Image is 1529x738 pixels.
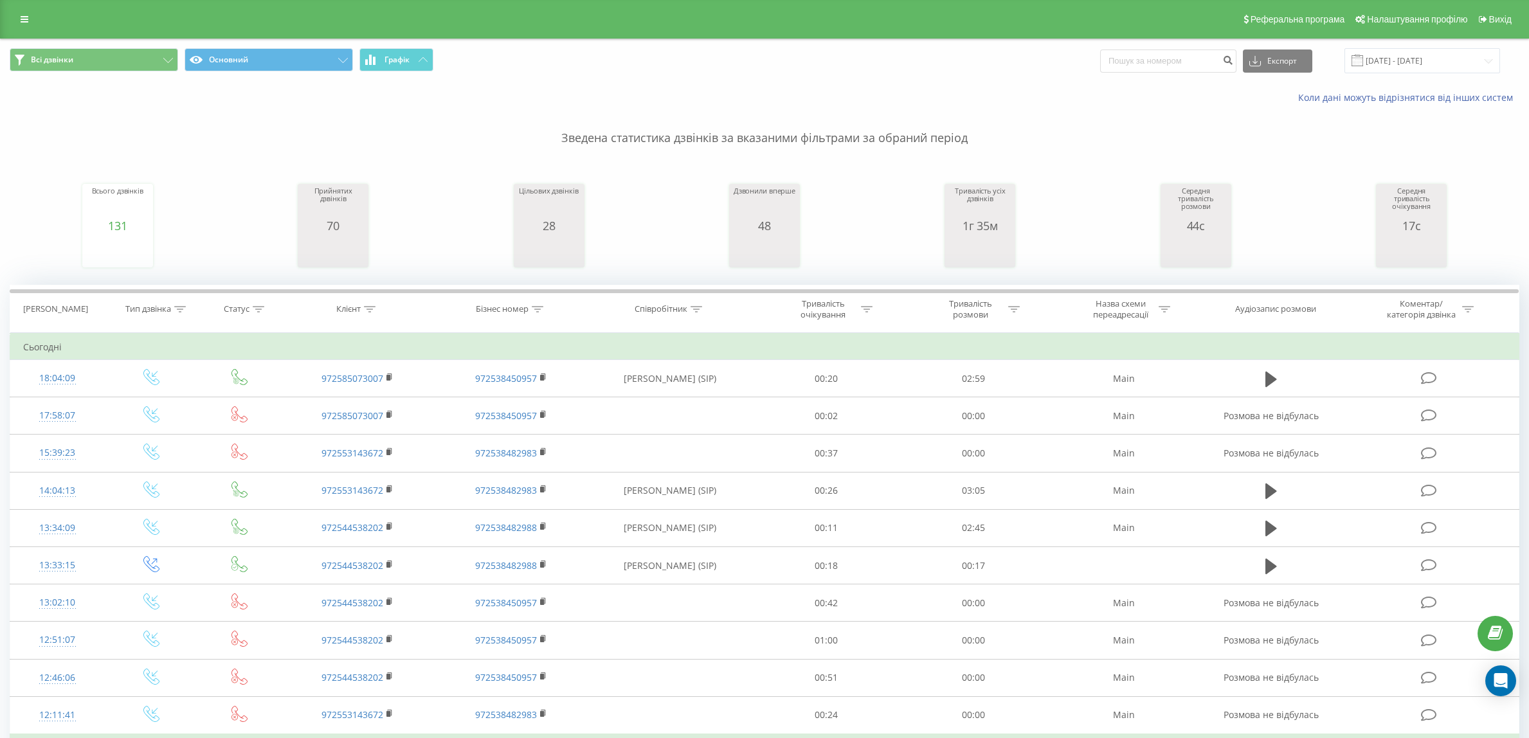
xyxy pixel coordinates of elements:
[900,622,1047,659] td: 00:00
[92,187,143,219] div: Всього дзвінків
[321,708,383,721] a: 972553143672
[900,509,1047,546] td: 02:45
[752,547,900,584] td: 00:18
[900,360,1047,397] td: 02:59
[475,597,537,609] a: 972538450957
[752,509,900,546] td: 00:11
[321,521,383,534] a: 972544538202
[752,622,900,659] td: 01:00
[1047,397,1200,435] td: Main
[588,472,753,509] td: [PERSON_NAME] (SIP)
[948,187,1012,219] div: Тривалість усіх дзвінків
[10,334,1519,360] td: Сьогодні
[321,484,383,496] a: 972553143672
[588,360,753,397] td: [PERSON_NAME] (SIP)
[185,48,353,71] button: Основний
[321,634,383,646] a: 972544538202
[752,397,900,435] td: 00:02
[1224,671,1319,683] span: Розмова не відбулась
[224,304,249,315] div: Статус
[1047,435,1200,472] td: Main
[752,360,900,397] td: 00:20
[752,659,900,696] td: 00:51
[1298,91,1519,104] a: Коли дані можуть відрізнятися вiд інших систем
[23,590,91,615] div: 13:02:10
[1047,360,1200,397] td: Main
[475,708,537,721] a: 972538482983
[23,366,91,391] div: 18:04:09
[752,696,900,734] td: 00:24
[1100,50,1236,73] input: Пошук за номером
[23,665,91,690] div: 12:46:06
[1224,447,1319,459] span: Розмова не відбулась
[23,516,91,541] div: 13:34:09
[321,559,383,571] a: 972544538202
[752,435,900,472] td: 00:37
[1243,50,1312,73] button: Експорт
[385,55,410,64] span: Графік
[23,627,91,652] div: 12:51:07
[1164,219,1228,232] div: 44с
[359,48,433,71] button: Графік
[23,478,91,503] div: 14:04:13
[475,671,537,683] a: 972538450957
[1224,708,1319,721] span: Розмова не відбулась
[752,584,900,622] td: 00:42
[301,187,365,219] div: Прийнятих дзвінків
[588,547,753,584] td: [PERSON_NAME] (SIP)
[92,219,143,232] div: 131
[900,397,1047,435] td: 00:00
[321,447,383,459] a: 972553143672
[23,403,91,428] div: 17:58:07
[588,509,753,546] td: [PERSON_NAME] (SIP)
[301,219,365,232] div: 70
[336,304,361,315] div: Клієнт
[900,696,1047,734] td: 00:00
[475,634,537,646] a: 972538450957
[1224,597,1319,609] span: Розмова не відбулась
[23,703,91,728] div: 12:11:41
[23,304,88,315] div: [PERSON_NAME]
[1379,187,1443,219] div: Середня тривалість очікування
[475,447,537,459] a: 972538482983
[1047,696,1200,734] td: Main
[948,219,1012,232] div: 1г 35м
[23,553,91,578] div: 13:33:15
[1047,659,1200,696] td: Main
[752,472,900,509] td: 00:26
[900,547,1047,584] td: 00:17
[900,435,1047,472] td: 00:00
[734,219,795,232] div: 48
[475,521,537,534] a: 972538482988
[734,187,795,219] div: Дзвонили вперше
[321,372,383,384] a: 972585073007
[1224,634,1319,646] span: Розмова не відбулась
[1489,14,1512,24] span: Вихід
[1251,14,1345,24] span: Реферальна програма
[321,671,383,683] a: 972544538202
[475,372,537,384] a: 972538450957
[789,298,858,320] div: Тривалість очікування
[23,440,91,465] div: 15:39:23
[1047,622,1200,659] td: Main
[1235,304,1316,315] div: Аудіозапис розмови
[900,584,1047,622] td: 00:00
[1047,584,1200,622] td: Main
[1384,298,1459,320] div: Коментар/категорія дзвінка
[900,472,1047,509] td: 03:05
[1485,665,1516,696] div: Open Intercom Messenger
[1047,509,1200,546] td: Main
[900,659,1047,696] td: 00:00
[321,597,383,609] a: 972544538202
[1047,472,1200,509] td: Main
[31,55,73,65] span: Всі дзвінки
[1367,14,1467,24] span: Налаштування профілю
[1224,410,1319,422] span: Розмова не відбулась
[476,304,529,315] div: Бізнес номер
[10,104,1519,147] p: Зведена статистика дзвінків за вказаними фільтрами за обраний період
[519,219,578,232] div: 28
[321,410,383,422] a: 972585073007
[1379,219,1443,232] div: 17с
[125,304,171,315] div: Тип дзвінка
[1087,298,1155,320] div: Назва схеми переадресації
